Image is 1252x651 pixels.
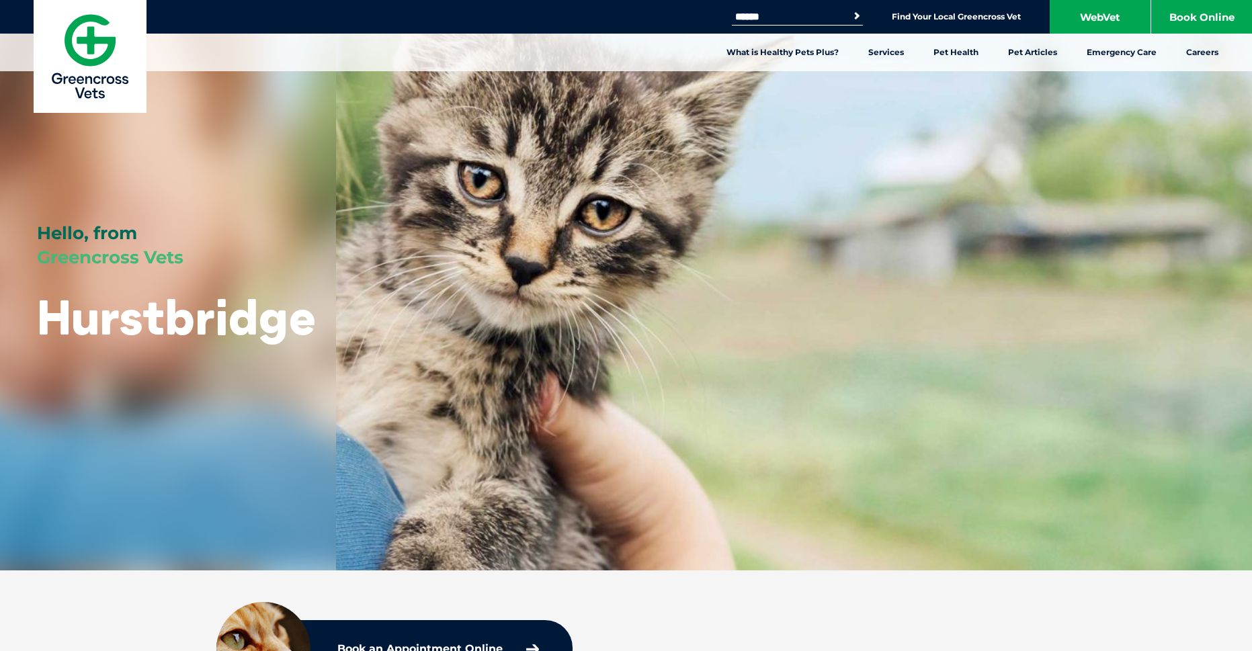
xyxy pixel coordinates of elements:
[919,34,993,71] a: Pet Health
[37,290,317,343] h1: Hurstbridge
[892,11,1021,22] a: Find Your Local Greencross Vet
[853,34,919,71] a: Services
[1072,34,1171,71] a: Emergency Care
[37,222,137,244] span: Hello, from
[850,9,864,23] button: Search
[993,34,1072,71] a: Pet Articles
[37,247,183,268] span: Greencross Vets
[712,34,853,71] a: What is Healthy Pets Plus?
[1171,34,1233,71] a: Careers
